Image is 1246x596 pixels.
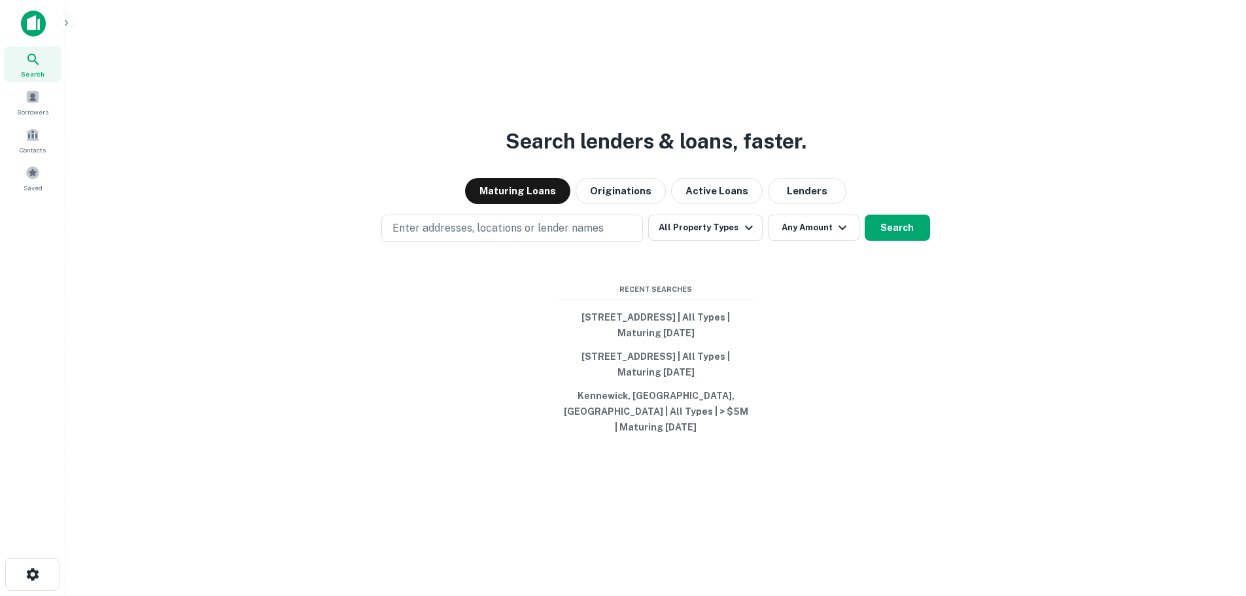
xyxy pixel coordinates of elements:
[4,46,61,82] a: Search
[768,178,846,204] button: Lenders
[506,126,806,157] h3: Search lenders & loans, faster.
[671,178,763,204] button: Active Loans
[558,284,754,295] span: Recent Searches
[4,160,61,196] a: Saved
[21,10,46,37] img: capitalize-icon.png
[24,183,43,193] span: Saved
[1181,491,1246,554] iframe: Chat Widget
[4,122,61,158] a: Contacts
[558,306,754,345] button: [STREET_ADDRESS] | All Types | Maturing [DATE]
[17,107,48,117] span: Borrowers
[4,84,61,120] a: Borrowers
[20,145,46,155] span: Contacts
[558,345,754,384] button: [STREET_ADDRESS] | All Types | Maturing [DATE]
[576,178,666,204] button: Originations
[465,178,570,204] button: Maturing Loans
[21,69,44,79] span: Search
[768,215,859,241] button: Any Amount
[865,215,930,241] button: Search
[648,215,762,241] button: All Property Types
[392,220,604,236] p: Enter addresses, locations or lender names
[381,215,643,242] button: Enter addresses, locations or lender names
[558,384,754,439] button: Kennewick, [GEOGRAPHIC_DATA], [GEOGRAPHIC_DATA] | All Types | > $5M | Maturing [DATE]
